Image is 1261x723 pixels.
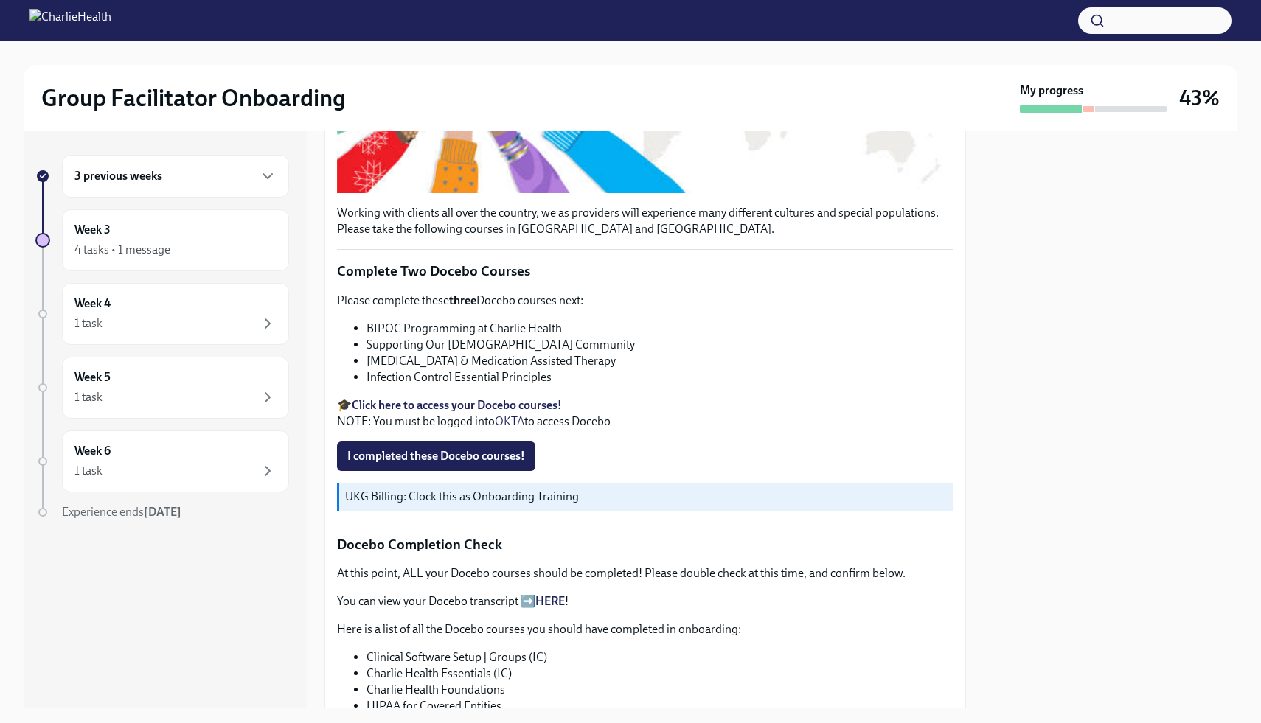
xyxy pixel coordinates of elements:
[367,337,953,353] li: Supporting Our [DEMOGRAPHIC_DATA] Community
[337,262,953,281] p: Complete Two Docebo Courses
[74,443,111,459] h6: Week 6
[367,649,953,666] li: Clinical Software Setup | Groups (IC)
[345,489,948,505] p: UKG Billing: Clock this as Onboarding Training
[35,283,289,345] a: Week 41 task
[1179,85,1220,111] h3: 43%
[1020,83,1083,99] strong: My progress
[74,242,170,258] div: 4 tasks • 1 message
[74,369,111,385] h6: Week 5
[337,441,535,471] button: I completed these Docebo courses!
[74,463,103,479] div: 1 task
[495,414,524,428] a: OKTA
[347,449,525,464] span: I completed these Docebo courses!
[449,293,476,307] strong: three
[74,315,103,332] div: 1 task
[367,369,953,385] li: Infection Control Essential Principles
[35,430,289,492] a: Week 61 task
[337,621,953,638] p: Here is a list of all the Docebo courses you should have completed in onboarding:
[352,398,562,412] a: Click here to access your Docebo courses!
[367,666,953,682] li: Charlie Health Essentials (IC)
[367,321,953,337] li: BIPOC Programming at Charlie Health
[74,168,162,184] h6: 3 previous weeks
[74,389,103,405] div: 1 task
[337,593,953,610] p: You can view your Docebo transcript ➡️ !
[337,205,953,237] p: Working with clients all over the country, we as providers will experience many different culture...
[144,505,181,519] strong: [DATE]
[337,535,953,554] p: Docebo Completion Check
[35,209,289,271] a: Week 34 tasks • 1 message
[62,505,181,519] span: Experience ends
[367,682,953,698] li: Charlie Health Foundations
[41,83,346,113] h2: Group Facilitator Onboarding
[367,353,953,369] li: [MEDICAL_DATA] & Medication Assisted Therapy
[367,698,953,714] li: HIPAA for Covered Entities
[62,155,289,198] div: 3 previous weeks
[74,222,111,238] h6: Week 3
[337,565,953,581] p: At this point, ALL your Docebo courses should be completed! Please double check at this time, and...
[35,357,289,419] a: Week 51 task
[74,296,111,312] h6: Week 4
[29,9,111,32] img: CharlieHealth
[337,397,953,430] p: 🎓 NOTE: You must be logged into to access Docebo
[337,293,953,309] p: Please complete these Docebo courses next:
[535,594,565,608] a: HERE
